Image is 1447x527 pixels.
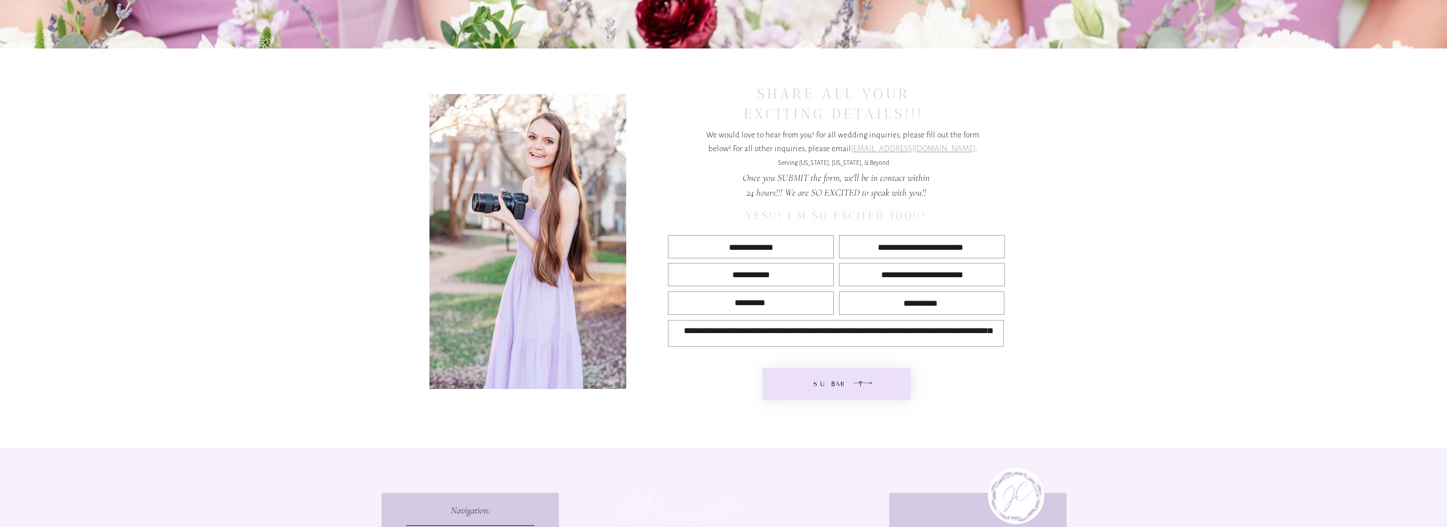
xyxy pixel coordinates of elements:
p: Serving [US_STATE], [US_STATE], & Beyond [755,157,913,168]
a: [EMAIL_ADDRESS][DOMAIN_NAME] [851,144,975,153]
a: Navigation: [451,503,490,519]
p: We would love to hear from you! For all wedding inquiries, please fill out the form below! For al... [695,128,990,187]
a: submit [813,379,843,388]
h2: Yes!!! I'm so excited too!!! [726,209,946,223]
p: Once you SUBMIT the form, we'll be in contact within 24 hours!!! We are SO EXCITED to speak with ... [743,171,930,196]
h2: share all your exciting details!!! [724,84,944,125]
